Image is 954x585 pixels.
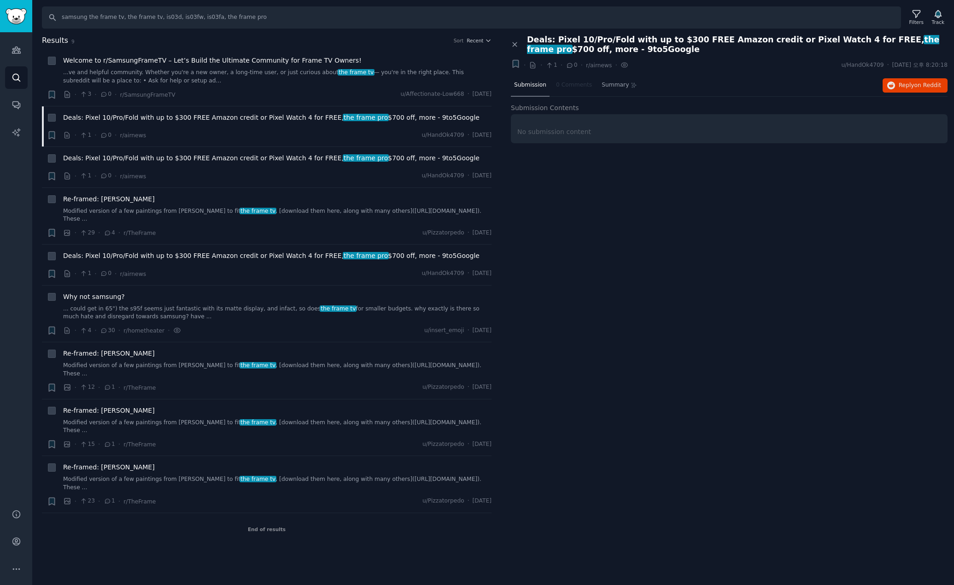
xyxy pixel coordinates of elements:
a: Welcome to r/SamsungFrameTV – Let’s Build the Ultimate Community for Frame TV Owners! [63,56,362,65]
img: GummySearch logo [6,8,27,24]
span: · [468,172,469,180]
span: · [98,228,100,238]
span: [DATE] [473,269,492,278]
span: u/HandOk4709 [422,131,464,140]
span: Deals: Pixel 10/Pro/Fold with up to $300 FREE Amazon credit or Pixel Watch 4 for FREE, $700 off, ... [63,153,480,163]
span: · [98,439,100,449]
a: Modified version of a few paintings from [PERSON_NAME] to fitthe frame tv, [download them here, a... [63,419,492,435]
span: Results [42,35,68,47]
span: · [75,383,76,392]
span: the frame tv [320,305,357,312]
span: 0 [566,61,577,70]
span: · [468,131,469,140]
span: u/HandOk4709 [842,61,884,70]
span: · [98,383,100,392]
span: · [75,130,76,140]
span: r/airnews [120,173,146,180]
span: Summary [602,81,629,89]
span: Deals: Pixel 10/Pro/Fold with up to $300 FREE Amazon credit or Pixel Watch 4 for FREE, $700 off, ... [63,251,480,261]
span: u/Affectionate-Low668 [400,90,464,99]
span: · [580,60,582,70]
span: · [75,326,76,335]
span: · [615,60,617,70]
span: 1 [104,440,115,449]
span: 1 [104,497,115,505]
span: Recent [467,37,483,44]
span: Deals: Pixel 10/Pro/Fold with up to $300 FREE Amazon credit or Pixel Watch 4 for FREE, $700 off, ... [63,113,480,123]
span: · [118,228,120,238]
span: Deals: Pixel 10/Pro/Fold with up to $300 FREE Amazon credit or Pixel Watch 4 for FREE, $700 off, ... [527,35,948,54]
span: u/Pizzatorpedo [422,440,464,449]
span: [DATE] [473,172,492,180]
span: · [561,60,562,70]
span: u/Pizzatorpedo [422,497,464,505]
span: · [115,269,117,279]
button: Recent [467,37,492,44]
span: · [75,171,76,181]
span: [DATE] [473,327,492,335]
span: · [118,383,120,392]
a: Re-framed: [PERSON_NAME] [63,349,155,358]
span: Submission Contents [511,103,579,113]
span: u/Pizzatorpedo [422,383,464,392]
span: [DATE] [473,497,492,505]
span: · [118,497,120,506]
span: · [75,439,76,449]
span: 4 [104,229,115,237]
span: · [115,171,117,181]
div: No submission content [517,127,941,137]
a: Re-framed: [PERSON_NAME] [63,194,155,204]
a: Re-framed: [PERSON_NAME] [63,462,155,472]
a: Deals: Pixel 10/Pro/Fold with up to $300 FREE Amazon credit or Pixel Watch 4 for FREE,the frame p... [63,113,480,123]
span: · [98,497,100,506]
span: · [115,130,117,140]
a: ... could get in 65") the s95f seems just fantastic with its matte display, and infact, so doesth... [63,305,492,321]
span: 1 [80,172,91,180]
span: · [524,60,526,70]
span: r/airnews [586,62,612,69]
span: 3 [80,90,91,99]
span: 1 [80,131,91,140]
span: 1 [80,269,91,278]
span: · [115,90,117,99]
span: r/SamsungFrameTV [120,92,175,98]
button: Replyon Reddit [883,78,948,93]
a: Deals: Pixel 10/Pro/Fold with up to $300 FREE Amazon credit or Pixel Watch 4 for FREE,the frame p... [63,153,480,163]
a: Why not samsung? [63,292,125,302]
span: · [168,326,170,335]
span: the frame pro [343,154,389,162]
span: the frame pro [343,252,389,259]
a: Re-framed: [PERSON_NAME] [63,406,155,415]
span: 12 [80,383,95,392]
span: u/insert_emoji [424,327,464,335]
span: the frame tv [240,476,276,482]
span: · [94,171,96,181]
span: · [94,269,96,279]
span: · [75,269,76,279]
span: Reply [899,82,941,90]
span: r/TheFrame [123,230,156,236]
span: · [540,60,542,70]
span: r/airnews [120,132,146,139]
a: Modified version of a few paintings from [PERSON_NAME] to fitthe frame tv, [download them here, a... [63,207,492,223]
div: Filters [909,19,924,25]
span: r/hometheater [123,328,164,334]
a: ...ve and helpful community. Whether you're a new owner, a long-time user, or just curious aboutt... [63,69,492,85]
span: [DATE] [473,90,492,99]
span: u/HandOk4709 [422,269,464,278]
span: · [94,130,96,140]
span: u/HandOk4709 [422,172,464,180]
span: 1 [545,61,557,70]
span: [DATE] [473,383,492,392]
span: · [75,90,76,99]
span: the frame tv [240,362,276,369]
span: · [75,497,76,506]
span: 9 [71,39,75,44]
span: · [468,229,469,237]
span: · [118,439,120,449]
span: · [468,90,469,99]
span: the frame tv [240,208,276,214]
